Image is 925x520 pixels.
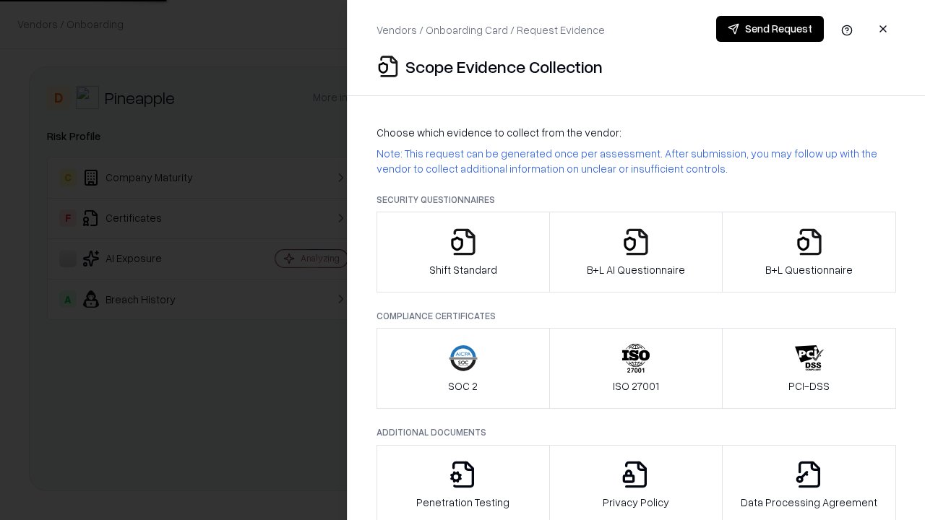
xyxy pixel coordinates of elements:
button: PCI-DSS [722,328,896,409]
p: Choose which evidence to collect from the vendor: [377,125,896,140]
p: B+L AI Questionnaire [587,262,685,277]
p: PCI-DSS [788,378,830,394]
p: SOC 2 [448,378,478,394]
p: Privacy Policy [603,495,669,510]
p: Vendors / Onboarding Card / Request Evidence [377,22,605,38]
p: Compliance Certificates [377,310,896,322]
p: Note: This request can be generated once per assessment. After submission, you may follow up with... [377,146,896,176]
p: Scope Evidence Collection [405,55,603,78]
p: Penetration Testing [416,495,509,510]
button: Send Request [716,16,824,42]
p: Shift Standard [429,262,497,277]
button: ISO 27001 [549,328,723,409]
p: B+L Questionnaire [765,262,853,277]
button: SOC 2 [377,328,550,409]
button: B+L AI Questionnaire [549,212,723,292]
p: Additional Documents [377,426,896,438]
button: B+L Questionnaire [722,212,896,292]
p: Data Processing Agreement [741,495,877,510]
p: Security Questionnaires [377,194,896,206]
button: Shift Standard [377,212,550,292]
p: ISO 27001 [613,378,659,394]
